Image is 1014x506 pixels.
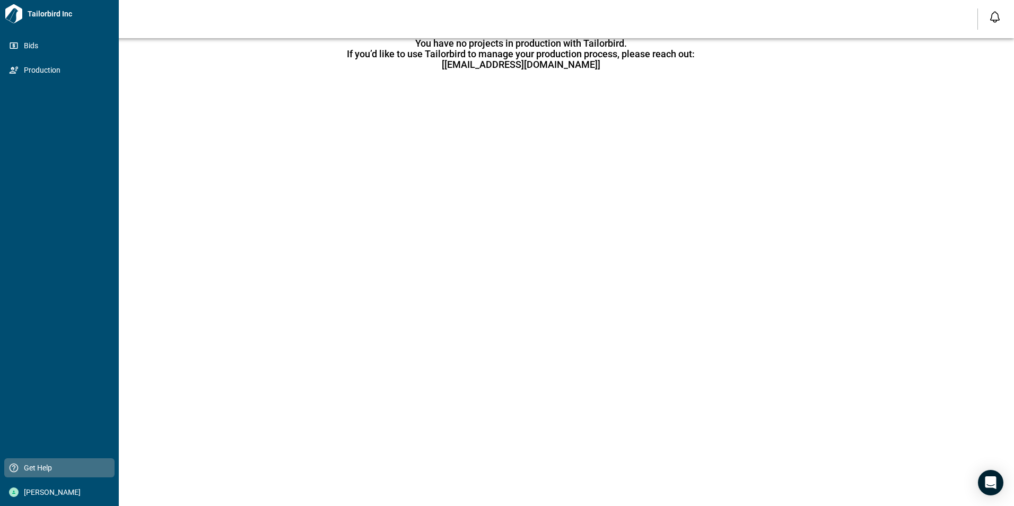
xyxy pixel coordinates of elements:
[23,8,115,19] span: Tailorbird Inc
[19,463,104,473] span: Get Help
[4,36,115,55] a: Bids
[4,60,115,80] a: Production
[19,40,104,51] span: Bids
[347,38,695,70] span: You have no projects in production with Tailorbird. If you’d like to use Tailorbird to manage you...
[986,8,1003,25] button: Open notification feed
[19,65,104,75] span: Production
[978,470,1003,495] div: Open Intercom Messenger
[19,487,104,498] span: [PERSON_NAME]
